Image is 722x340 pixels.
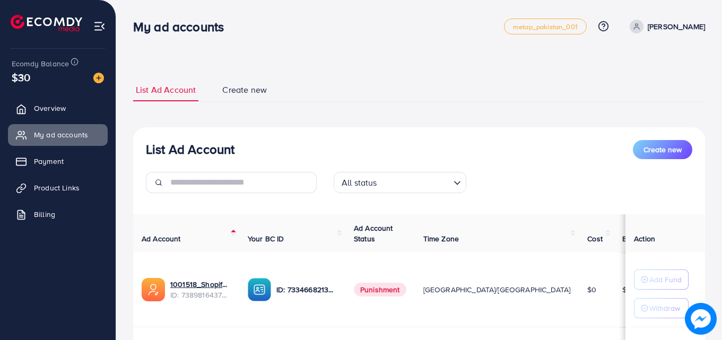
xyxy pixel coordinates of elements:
button: Withdraw [634,298,689,318]
p: ID: 7334668213071970306 [276,283,337,296]
img: image [685,303,717,335]
a: Payment [8,151,108,172]
span: Create new [222,84,267,96]
span: metap_pakistan_001 [513,23,578,30]
p: Add Fund [649,273,682,286]
input: Search for option [380,173,449,190]
p: Withdraw [649,302,680,315]
span: Billing [34,209,55,220]
a: 1001518_Shopify Specialist_1720575722754 [170,279,231,290]
span: Ecomdy Balance [12,58,69,69]
span: Your BC ID [248,233,284,244]
h3: List Ad Account [146,142,234,157]
a: My ad accounts [8,124,108,145]
img: image [93,73,104,83]
span: $0 [587,284,596,295]
span: Ad Account Status [354,223,393,244]
span: [GEOGRAPHIC_DATA]/[GEOGRAPHIC_DATA] [423,284,571,295]
img: menu [93,20,106,32]
h3: My ad accounts [133,19,232,34]
a: metap_pakistan_001 [504,19,587,34]
a: [PERSON_NAME] [625,20,705,33]
p: [PERSON_NAME] [648,20,705,33]
span: Overview [34,103,66,114]
span: Action [634,233,655,244]
button: Create new [633,140,692,159]
span: Cost [587,233,603,244]
span: Ad Account [142,233,181,244]
a: Overview [8,98,108,119]
span: Create new [643,144,682,155]
span: Time Zone [423,233,459,244]
span: Punishment [354,283,406,297]
a: Billing [8,204,108,225]
img: ic-ads-acc.e4c84228.svg [142,278,165,301]
img: logo [11,15,82,31]
span: List Ad Account [136,84,196,96]
span: Payment [34,156,64,167]
span: $30 [12,69,30,85]
span: All status [340,175,379,190]
span: ID: 7389816437843443713 [170,290,231,300]
span: My ad accounts [34,129,88,140]
div: <span class='underline'>1001518_Shopify Specialist_1720575722754</span></br>7389816437843443713 [170,279,231,301]
span: Product Links [34,182,80,193]
button: Add Fund [634,269,689,290]
div: Search for option [334,172,466,193]
a: Product Links [8,177,108,198]
img: ic-ba-acc.ded83a64.svg [248,278,271,301]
